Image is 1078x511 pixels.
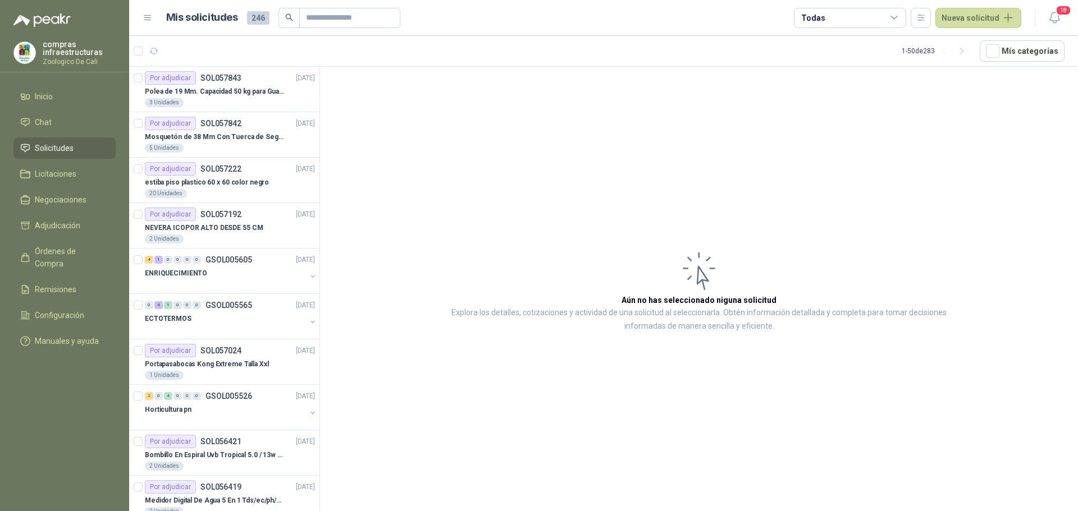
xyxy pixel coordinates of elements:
p: [DATE] [296,118,315,129]
span: Remisiones [35,283,76,296]
div: 5 Unidades [145,144,184,153]
p: [DATE] [296,255,315,265]
div: 0 [173,301,182,309]
p: Zoologico De Cali [43,58,116,65]
div: 0 [145,301,153,309]
span: Configuración [35,309,84,321]
p: Mosquetón de 38 Mm Con Tuerca de Seguridad. Carga 100 kg [145,132,285,142]
a: Chat [13,112,116,133]
span: Inicio [35,90,53,103]
p: SOL057222 [200,165,241,173]
button: Mís categorías [980,40,1065,62]
span: Chat [35,116,52,128]
p: [DATE] [296,164,315,174]
p: SOL057024 [200,347,241,355]
p: [DATE] [296,73,315,84]
div: 0 [183,392,191,400]
p: GSOL005605 [205,256,252,264]
p: Polea de 19 Mm. Capacidad 50 kg para Guaya. Cable O [GEOGRAPHIC_DATA] [145,86,285,97]
div: Por adjudicar [145,344,196,357]
a: Por adjudicarSOL057222[DATE] estiba piso plastico 60 x 60 color negro20 Unidades [129,158,319,203]
div: 1 Unidades [145,371,184,380]
div: 0 [164,256,172,264]
div: 0 [193,301,201,309]
button: 18 [1044,8,1065,28]
div: 0 [173,256,182,264]
p: Portapasabocas Kong Extreme Talla Xxl [145,359,269,370]
div: 0 [193,392,201,400]
p: [DATE] [296,482,315,492]
a: Por adjudicarSOL057843[DATE] Polea de 19 Mm. Capacidad 50 kg para Guaya. Cable O [GEOGRAPHIC_DATA... [129,67,319,112]
p: Medidor Digital De Agua 5 En 1 Tds/ec/ph/salinidad/temperatu [145,495,285,506]
span: 18 [1056,5,1071,16]
a: Por adjudicarSOL056421[DATE] Bombillo En Espiral Uvb Tropical 5.0 / 13w Reptiles (ectotermos)2 Un... [129,430,319,476]
div: 2 Unidades [145,234,184,243]
a: Licitaciones [13,163,116,185]
div: 1 [154,256,163,264]
p: Explora los detalles, cotizaciones y actividad de una solicitud al seleccionarla. Obtén informaci... [432,306,966,333]
span: Manuales y ayuda [35,335,99,347]
p: [DATE] [296,346,315,356]
a: Adjudicación [13,215,116,236]
a: Por adjudicarSOL057024[DATE] Portapasabocas Kong Extreme Talla Xxl1 Unidades [129,339,319,385]
p: ECTOTERMOS [145,314,191,324]
img: Logo peakr [13,13,71,27]
div: 1 - 50 de 283 [902,42,971,60]
a: Por adjudicarSOL057842[DATE] Mosquetón de 38 Mm Con Tuerca de Seguridad. Carga 100 kg5 Unidades [129,112,319,158]
p: [DATE] [296,391,315,402]
div: Por adjudicar [145,208,196,221]
span: 246 [247,11,269,25]
div: Por adjudicar [145,435,196,448]
div: Por adjudicar [145,162,196,176]
a: 2 0 4 0 0 0 GSOL005526[DATE] Horticultura pn [145,389,317,425]
span: Negociaciones [35,194,86,206]
div: Por adjudicar [145,117,196,130]
p: Horticultura pn [145,404,191,415]
a: Solicitudes [13,137,116,159]
div: 2 Unidades [145,462,184,471]
span: Órdenes de Compra [35,245,105,270]
p: SOL057192 [200,210,241,218]
p: [DATE] [296,209,315,220]
a: 0 4 1 0 0 0 GSOL005565[DATE] ECTOTERMOS [145,298,317,334]
p: SOL056419 [200,483,241,491]
a: Manuales y ayuda [13,330,116,352]
img: Company Logo [14,42,35,63]
div: 20 Unidades [145,189,187,198]
span: Adjudicación [35,219,80,232]
div: 3 Unidades [145,98,184,107]
span: search [285,13,293,21]
p: SOL056421 [200,438,241,445]
p: GSOL005565 [205,301,252,309]
div: 0 [183,301,191,309]
p: compras infraestructuras [43,40,116,56]
a: Por adjudicarSOL057192[DATE] NEVERA ICOPOR ALTO DESDE 55 CM2 Unidades [129,203,319,248]
div: Por adjudicar [145,480,196,494]
p: SOL057842 [200,119,241,127]
a: 4 1 0 0 0 0 GSOL005605[DATE] ENRIQUECIMIENTO [145,253,317,289]
div: 4 [164,392,172,400]
div: 2 [145,392,153,400]
div: 0 [183,256,191,264]
p: NEVERA ICOPOR ALTO DESDE 55 CM [145,223,263,233]
p: Bombillo En Espiral Uvb Tropical 5.0 / 13w Reptiles (ectotermos) [145,450,285,461]
p: ENRIQUECIMIENTO [145,268,207,279]
div: 4 [145,256,153,264]
div: Por adjudicar [145,71,196,85]
div: 0 [154,392,163,400]
button: Nueva solicitud [935,8,1021,28]
p: SOL057843 [200,74,241,82]
span: Licitaciones [35,168,76,180]
h3: Aún no has seleccionado niguna solicitud [622,294,776,306]
p: [DATE] [296,300,315,311]
div: 4 [154,301,163,309]
p: [DATE] [296,436,315,447]
span: Solicitudes [35,142,74,154]
div: Todas [801,12,825,24]
p: estiba piso plastico 60 x 60 color negro [145,177,269,188]
a: Órdenes de Compra [13,241,116,274]
div: 0 [173,392,182,400]
a: Remisiones [13,279,116,300]
a: Negociaciones [13,189,116,210]
p: GSOL005526 [205,392,252,400]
